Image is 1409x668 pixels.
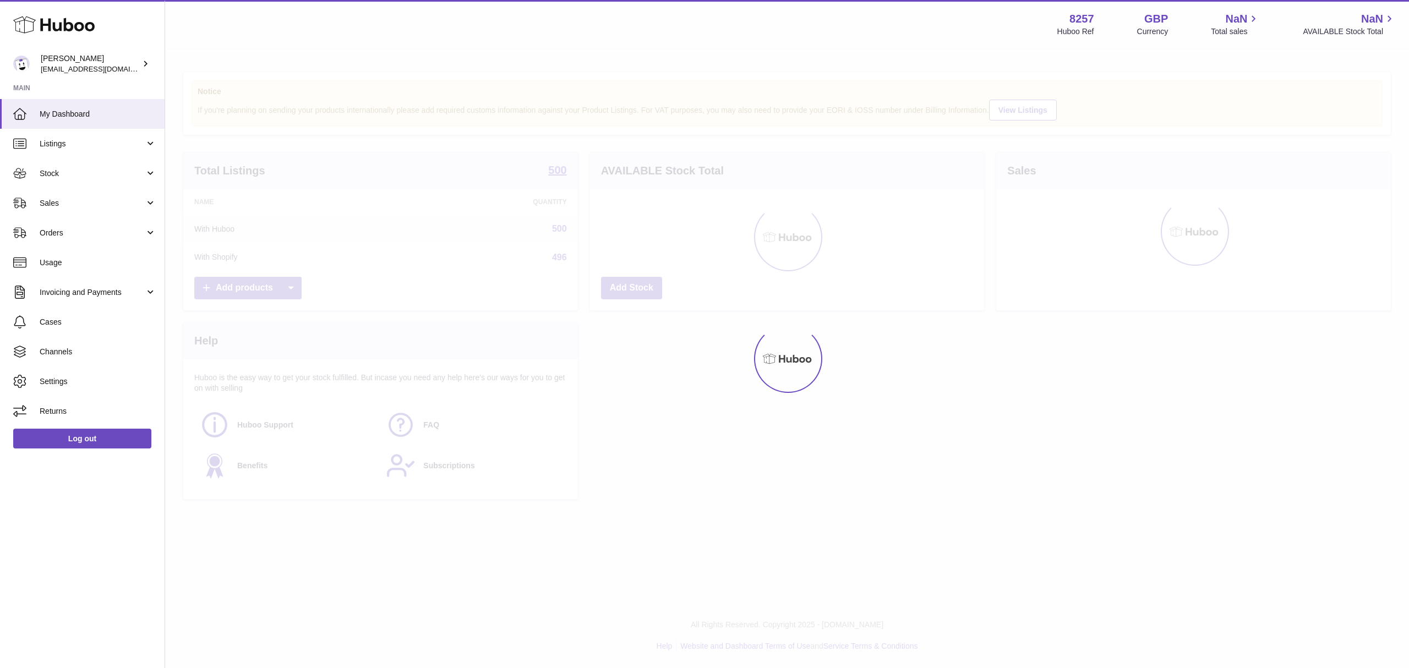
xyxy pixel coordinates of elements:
[40,168,145,179] span: Stock
[40,406,156,417] span: Returns
[1069,12,1094,26] strong: 8257
[41,64,162,73] span: [EMAIL_ADDRESS][DOMAIN_NAME]
[40,139,145,149] span: Listings
[1211,12,1260,37] a: NaN Total sales
[40,347,156,357] span: Channels
[1361,12,1383,26] span: NaN
[1225,12,1247,26] span: NaN
[40,317,156,327] span: Cases
[1211,26,1260,37] span: Total sales
[1303,26,1396,37] span: AVAILABLE Stock Total
[13,56,30,72] img: don@skinsgolf.com
[40,198,145,209] span: Sales
[1057,26,1094,37] div: Huboo Ref
[40,109,156,119] span: My Dashboard
[40,287,145,298] span: Invoicing and Payments
[1137,26,1168,37] div: Currency
[41,53,140,74] div: [PERSON_NAME]
[40,228,145,238] span: Orders
[40,376,156,387] span: Settings
[13,429,151,448] a: Log out
[1303,12,1396,37] a: NaN AVAILABLE Stock Total
[40,258,156,268] span: Usage
[1144,12,1168,26] strong: GBP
